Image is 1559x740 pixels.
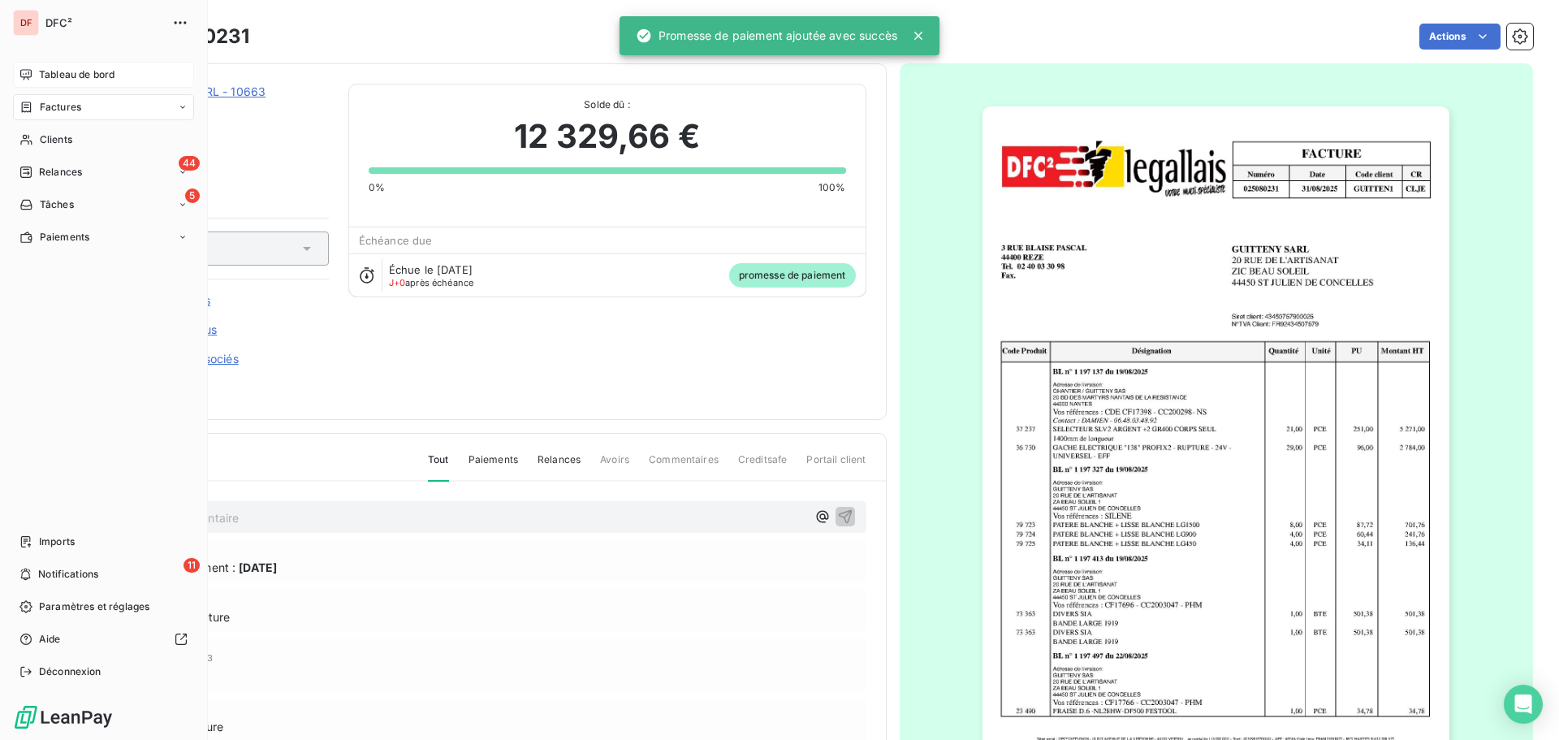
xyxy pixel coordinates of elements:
span: Échéance due [359,234,433,247]
span: Paramètres et réglages [39,599,149,614]
span: 44 [179,156,200,171]
span: Relances [538,452,581,480]
a: Aide [13,626,194,652]
span: Clients [40,132,72,147]
span: Factures [40,100,81,115]
img: Logo LeanPay [13,704,114,730]
span: Aide [39,632,61,647]
span: Échue le [DATE] [389,263,473,276]
span: Paiements [469,452,518,480]
span: Solde dû : [369,97,846,112]
span: 5 [185,188,200,203]
span: 0% [369,180,385,195]
span: [DATE] [239,559,277,576]
span: Déconnexion [39,664,101,679]
span: Tâches [40,197,74,212]
span: 100% [818,180,846,195]
span: Creditsafe [738,452,788,480]
span: Avoirs [600,452,629,480]
span: Commentaires [649,452,719,480]
span: Relances [39,165,82,180]
div: Open Intercom Messenger [1504,685,1543,724]
span: Imports [39,534,75,549]
span: 11 [184,558,200,573]
span: promesse de paiement [729,263,856,288]
span: 00GUITTEN1 [127,103,329,116]
span: après échéance [389,278,474,288]
span: Tout [428,452,449,482]
span: Notifications [38,567,98,582]
div: Promesse de paiement ajoutée avec succès [636,21,897,50]
span: J+0 [389,277,405,288]
button: Actions [1419,24,1501,50]
span: Tableau de bord [39,67,114,82]
span: 12 329,66 € [514,112,700,161]
span: Portail client [806,452,866,480]
span: DFC² [45,16,162,29]
div: DF [13,10,39,36]
span: Paiements [40,230,89,245]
